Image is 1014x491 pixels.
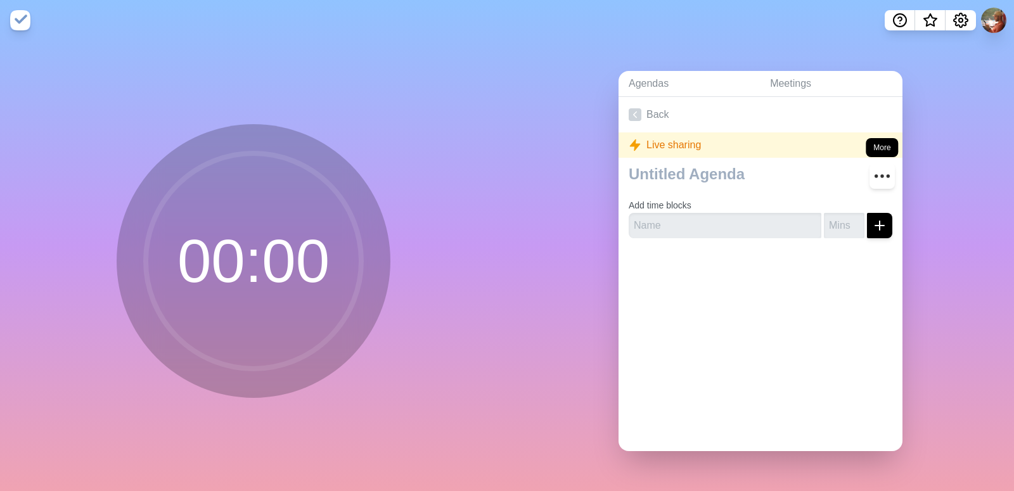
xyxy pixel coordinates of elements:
button: Help [885,10,915,30]
button: Settings [946,10,976,30]
button: More [870,163,895,189]
a: Back [619,97,902,132]
label: Add time blocks [629,200,691,210]
input: Mins [824,213,864,238]
input: Name [629,213,821,238]
a: Agendas [619,71,760,97]
button: What’s new [915,10,946,30]
div: Live sharing [619,132,902,158]
img: timeblocks logo [10,10,30,30]
a: Meetings [760,71,902,97]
